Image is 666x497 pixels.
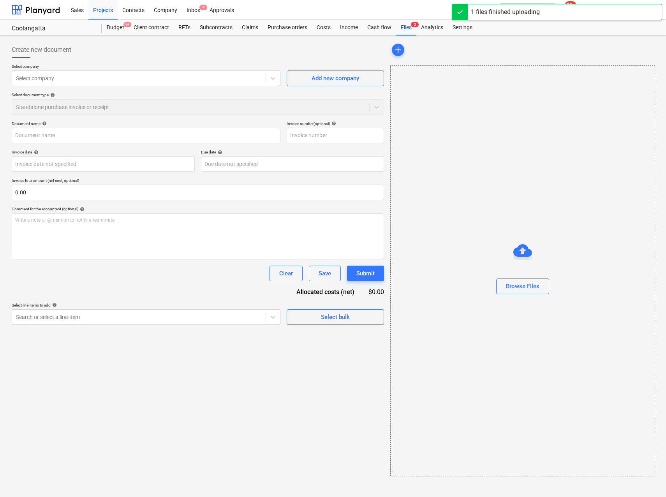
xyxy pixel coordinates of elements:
div: Select line-items to add [12,303,280,308]
div: $0.00 [367,287,384,296]
a: Cash flow [363,20,396,35]
a: Analytics [416,20,448,35]
div: Add new company [312,73,359,83]
div: Clear [279,268,293,278]
div: Select bulk [321,312,350,322]
input: Invoice total amount (net cost, optional) [12,185,384,200]
a: Purchase orders [263,20,312,35]
a: Claims [237,20,263,35]
span: help [32,150,39,155]
div: Document name [12,121,280,126]
span: help [41,121,47,126]
div: Invoice date [12,150,195,155]
button: Browse Files [496,278,549,294]
div: Invoice number (optional) [287,121,384,126]
div: Due date [201,150,384,155]
div: Files [396,20,416,35]
div: Select document type [12,92,384,97]
a: Client contract [129,20,174,35]
div: Comment for the accountant (optional) [12,206,384,211]
span: 2 [411,22,419,27]
input: Document name [12,128,280,143]
button: Select bulk [287,309,384,325]
a: Budget9+ [102,20,129,35]
a: Costs [312,20,335,35]
button: Clear [270,266,303,281]
div: Browse Files [390,65,655,476]
button: Save [309,266,341,281]
a: Files2 [396,20,416,35]
p: Select company [12,64,280,70]
span: add [393,45,403,55]
p: Invoice total amount (net cost, optional) [12,178,384,185]
span: help [78,207,85,211]
input: Invoice number [287,128,384,143]
div: 1 files finished uploading [471,7,540,17]
span: Create new document [12,45,71,55]
input: Invoice date not specified [12,156,195,172]
div: Save [319,268,331,278]
div: Allocated costs (net) [283,287,367,296]
span: 9+ [123,22,131,27]
span: help [216,150,222,155]
a: RFTs [174,20,195,35]
div: Browse Files [506,281,539,291]
button: Submit [347,266,384,281]
span: help [330,121,336,126]
span: help [51,303,57,307]
span: 4 [199,5,207,10]
a: Income [335,20,363,35]
div: Budget [102,20,129,35]
input: Due date not specified [201,156,384,172]
div: Coolangatta [12,25,93,33]
button: Add new company [287,70,384,86]
a: Settings [448,20,477,35]
a: Subcontracts [195,20,237,35]
div: Submit [356,268,375,278]
span: help [49,93,55,97]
